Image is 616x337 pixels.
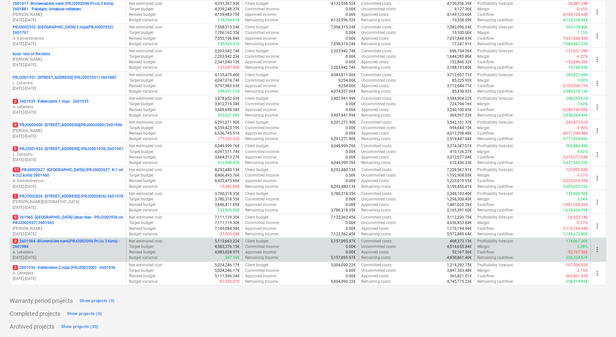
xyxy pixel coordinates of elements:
p: [PERSON_NAME] [13,12,124,17]
p: 3,989,218.13€ [563,89,588,94]
p: [PERSON_NAME] [13,128,124,134]
p: Remaining income : [245,41,279,47]
p: Committed costs : [361,1,392,6]
p: 3,797,983.63€ [215,83,240,89]
div: 4261965 -[GEOGRAPHIC_DATA] (abas ēkas - PRJ2002936 un PRJ2002937) 2601965[PERSON_NAME][DATE]-[DATE] [13,215,124,237]
p: 6,291,271.90€ [331,120,356,125]
p: Revised budget : [129,131,157,136]
p: [DATE] - [DATE] [13,62,124,68]
p: Margin : [477,78,491,83]
p: Profitability forecast : [477,143,514,149]
p: -7,037,848.93€ [562,36,588,41]
p: Cashflow : [477,131,495,136]
p: 2601935 - Valterciems 1.māja - 2601935 [13,99,89,104]
span: 4 [13,215,18,220]
p: Approved costs : [361,83,389,89]
span: 5 [13,146,18,151]
p: 0.00€ [346,36,356,41]
p: Revised budget : [129,155,157,160]
p: Net estimated cost : [129,120,163,125]
p: 4,150,356.39€ [447,1,472,6]
p: Uncommitted costs : [361,101,396,107]
p: L. Zaharāns [13,152,124,157]
p: Budget variance : [129,113,158,118]
p: Approved costs : [361,107,389,113]
p: 3,437,563.53€ [563,160,588,166]
p: Margin : [477,6,491,12]
div: 12PRJ0002627 -[GEOGRAPHIC_DATA] (PRJ0002627, K-1 un K-2(2.kārta) 2601960A. Kamerdinerovs[DATE]-[D... [13,167,124,189]
div: 32601936 -Valterciems 2.māja (PRJ2002500) - 2601936A. Lebedevs[DATE]-[DATE] [13,265,124,281]
p: 3,878,652.03€ [215,96,240,101]
p: [DATE] - [DATE] [13,231,124,237]
p: Budget variance : [129,160,158,166]
p: 4,331,367.95€ [215,1,240,6]
p: 9,127.36€ [454,6,472,12]
p: PRJ0002600 - [STREET_ADDRESS](PRJ0002600) 2601946 [13,122,122,128]
span: more_vert [593,32,601,40]
p: [DATE] - [DATE] [13,41,124,47]
p: Committed income : [245,30,280,36]
p: [DATE] - [DATE] [13,255,124,260]
p: Margin : [477,149,491,155]
p: Target budget : [129,6,154,12]
p: 13,100.60€ [452,30,472,36]
p: Target budget : [129,30,154,36]
p: 17,347.91€ [452,41,472,47]
p: 0.00€ [346,59,356,65]
p: 3,384,904.22€ [447,96,472,101]
div: 2601817 -Blūmenadāles nami (PRJ2002046 Prūšu 2 kārta) 2601881 - Pabeigts. Izmaksas neliekam.[PERS... [13,1,124,23]
p: 0.00€ [346,12,356,17]
p: Cashflow : [477,83,495,89]
p: Margin : [477,30,491,36]
p: 3,609,698.38€ [215,107,240,113]
p: A. Lebedevs [13,250,124,255]
p: Net estimated cost : [129,1,163,6]
p: Committed costs : [361,72,392,78]
p: 9,254.00€ [338,78,356,83]
p: A. Kamerdinerovs [13,36,124,41]
p: -137,097.90€ [217,65,240,70]
p: Budget variance : [129,65,158,70]
p: 285,827.43€ [566,72,588,78]
p: 4,074,557.06€ [331,89,356,94]
p: 2,203,942.74€ [215,48,240,54]
p: -3,240,100.85€ [562,107,588,113]
p: Uncommitted costs : [361,78,396,83]
p: 4,083,811.06€ [331,72,356,78]
p: [DATE] - [DATE] [13,17,124,23]
p: 85,325.92€ [452,78,472,83]
p: kods - test of the tests [13,51,50,57]
p: Remaining cashflow : [477,41,514,47]
p: 730,965.51€ [218,41,240,47]
p: [DATE] - [DATE] [13,86,124,91]
p: [DATE] - [DATE] [13,184,124,189]
p: Approved costs : [361,59,389,65]
p: Remaining costs : [361,136,391,142]
p: 0.00€ [346,101,356,107]
p: Profitability forecast : [477,72,514,78]
p: Committed income : [245,101,280,107]
div: 22601935 -Valterciems 1.māja - 2601935A. Lebedevs[DATE]-[DATE] [13,99,124,115]
iframe: Chat Widget [584,306,616,337]
p: Uncommitted costs : [361,6,396,12]
p: Remaining costs : [361,17,391,23]
p: 6,359,423.19€ [215,125,240,131]
p: Committed costs : [361,120,392,125]
p: Approved costs : [361,12,389,17]
span: 2 [13,239,18,244]
p: 696,754.26€ [450,48,472,54]
p: PRJ0002627 - [GEOGRAPHIC_DATA] (PRJ0002627, K-1 un K-2(2.kārta) 2601960 [13,167,124,178]
p: [DATE] - [DATE] [13,276,124,281]
p: 6,291,271.90€ [331,136,356,142]
p: Approved income : [245,36,277,41]
p: 3,072,077.04€ [447,155,472,160]
p: 5,542,101.37€ [447,120,472,125]
p: Target budget : [129,101,154,107]
p: Remaining income : [245,160,279,166]
p: Revised budget : [129,59,157,65]
p: Margin : [477,54,491,59]
p: Profitability forecast : [477,120,514,125]
span: more_vert [593,8,601,16]
p: Net estimated cost : [129,72,163,78]
p: 261965 - [GEOGRAPHIC_DATA] (abas ēkas - PRJ2002936 un PRJ2002937) 2601965 [13,215,124,226]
